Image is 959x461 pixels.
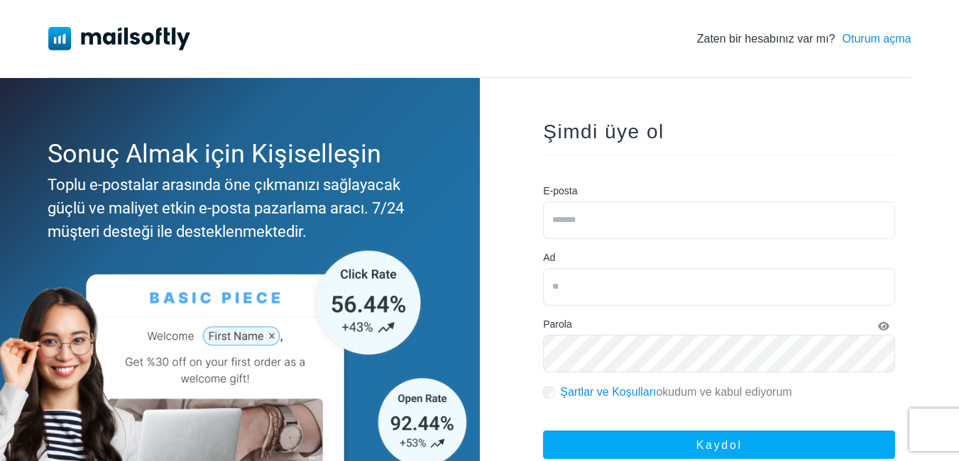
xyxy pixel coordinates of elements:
label: Parola [543,317,571,332]
a: Şartlar ve Koşulları [560,386,656,398]
img: Mailsoftly [48,27,190,50]
label: E-posta [543,184,577,199]
div: Sonuç Almak için Kişiselleşin [48,135,425,173]
span: Şimdi üye ol [543,121,664,143]
a: Oturum açma [843,30,911,48]
button: Kaydol [543,431,895,459]
label: Ad [543,250,555,265]
font: Zaten bir hesabınız var mı? [697,30,835,48]
label: okudum ve kabul ediyorum [560,384,791,401]
i: Şifreyi Göster [878,321,889,331]
div: Toplu e-postalar arasında öne çıkmanızı sağlayacak güçlü ve maliyet etkin e-posta pazarlama aracı... [48,173,425,243]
